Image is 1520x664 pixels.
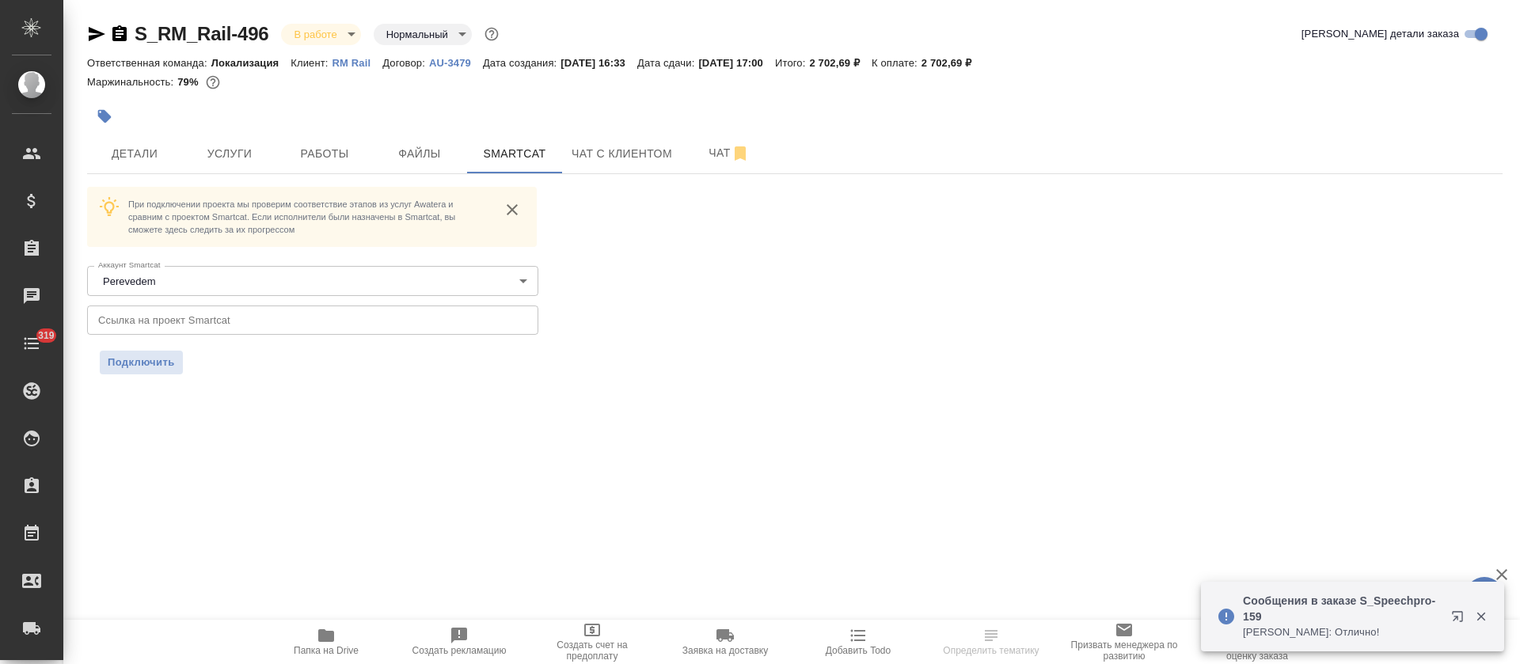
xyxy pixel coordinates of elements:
[87,99,122,134] button: Добавить тэг
[332,55,383,69] a: RM Rail
[500,198,524,222] button: close
[775,57,809,69] p: Итого:
[1465,577,1504,617] button: 🙏
[481,24,502,44] button: Доп статусы указывают на важность/срочность заказа
[332,57,383,69] p: RM Rail
[211,57,291,69] p: Локализация
[809,57,872,69] p: 2 702,69 ₽
[203,72,223,93] button: 476.00 RUB;
[1243,624,1441,640] p: [PERSON_NAME]: Отлично!
[87,266,538,296] div: Perevedem
[1243,593,1441,624] p: Сообщения в заказе S_Speechpro-159
[382,144,458,164] span: Файлы
[100,351,183,374] button: Подключить
[560,57,637,69] p: [DATE] 16:33
[429,57,483,69] p: AU-3479
[872,57,921,69] p: К оплате:
[382,57,429,69] p: Договор:
[731,144,750,163] svg: Отписаться
[637,57,698,69] p: Дата сдачи:
[921,57,984,69] p: 2 702,69 ₽
[291,57,332,69] p: Клиент:
[374,24,472,45] div: В работе
[108,355,175,370] span: Подключить
[4,324,59,363] a: 319
[477,144,553,164] span: Smartcat
[281,24,360,45] div: В работе
[691,143,767,163] span: Чат
[1301,26,1459,42] span: [PERSON_NAME] детали заказа
[28,328,64,343] span: 319
[382,28,453,41] button: Нормальный
[1465,609,1497,624] button: Закрыть
[98,275,160,288] button: Perevedem
[287,144,363,164] span: Работы
[192,144,268,164] span: Услуги
[135,23,268,44] a: S_RM_Rail-496
[87,25,106,44] button: Скопировать ссылку для ЯМессенджера
[698,57,775,69] p: [DATE] 17:00
[97,144,173,164] span: Детали
[289,28,341,41] button: В работе
[1442,601,1480,639] button: Открыть в новой вкладке
[483,57,560,69] p: Дата создания:
[572,144,672,164] span: Чат с клиентом
[110,25,129,44] button: Скопировать ссылку
[87,76,177,88] p: Маржинальность:
[128,198,488,236] p: При подключении проекта мы проверим соответствие этапов из услуг Awatera и сравним с проектом Sma...
[429,55,483,69] a: AU-3479
[87,57,211,69] p: Ответственная команда:
[177,76,202,88] p: 79%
